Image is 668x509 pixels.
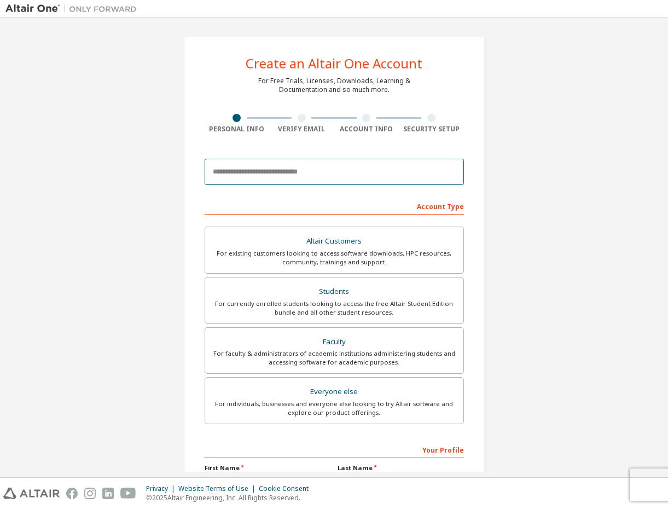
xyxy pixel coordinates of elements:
div: Cookie Consent [259,484,315,493]
div: Students [212,284,457,299]
img: youtube.svg [120,488,136,499]
div: Your Profile [205,441,464,458]
img: linkedin.svg [102,488,114,499]
div: Everyone else [212,384,457,400]
div: Website Terms of Use [178,484,259,493]
div: For individuals, businesses and everyone else looking to try Altair software and explore our prod... [212,400,457,417]
div: Account Info [334,125,399,134]
div: Verify Email [269,125,334,134]
div: Account Type [205,197,464,215]
label: Last Name [338,464,464,472]
img: Altair One [5,3,142,14]
div: For faculty & administrators of academic institutions administering students and accessing softwa... [212,349,457,367]
div: Faculty [212,334,457,350]
img: altair_logo.svg [3,488,60,499]
div: For currently enrolled students looking to access the free Altair Student Edition bundle and all ... [212,299,457,317]
div: Security Setup [399,125,464,134]
div: Create an Altair One Account [246,57,422,70]
div: Personal Info [205,125,270,134]
img: instagram.svg [84,488,96,499]
img: facebook.svg [66,488,78,499]
div: Privacy [146,484,178,493]
label: First Name [205,464,331,472]
div: For Free Trials, Licenses, Downloads, Learning & Documentation and so much more. [258,77,410,94]
div: For existing customers looking to access software downloads, HPC resources, community, trainings ... [212,249,457,267]
p: © 2025 Altair Engineering, Inc. All Rights Reserved. [146,493,315,502]
div: Altair Customers [212,234,457,249]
